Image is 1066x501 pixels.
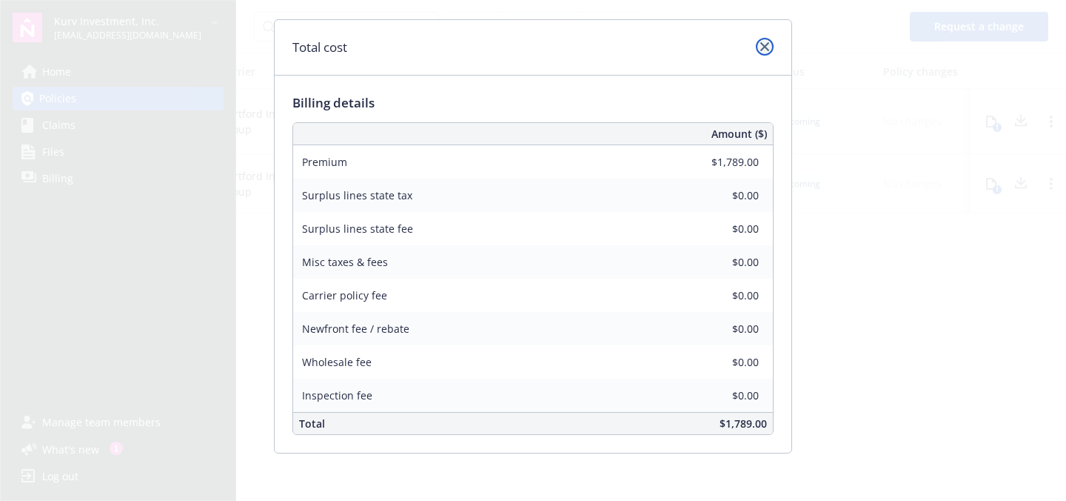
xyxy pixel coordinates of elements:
input: 0.00 [671,284,768,306]
span: Inspection fee [302,388,372,402]
input: 0.00 [671,250,768,273]
h1: Total cost [292,38,347,57]
span: Wholesale fee [302,355,372,369]
a: close [756,38,774,56]
input: 0.00 [671,317,768,339]
input: 0.00 [671,351,768,373]
span: Newfront fee / rebate [302,322,409,336]
span: Surplus lines state fee [302,222,413,236]
span: Misc taxes & fees [302,255,388,269]
input: 0.00 [671,184,768,206]
span: Amount ($) [711,126,767,142]
span: Premium [302,155,347,169]
span: Total [299,417,325,431]
input: 0.00 [671,217,768,239]
span: $1,789.00 [720,417,767,431]
input: 0.00 [671,150,768,173]
span: Billing details [292,94,375,111]
span: Carrier policy fee [302,288,387,302]
input: 0.00 [671,384,768,406]
span: Surplus lines state tax [302,188,412,202]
